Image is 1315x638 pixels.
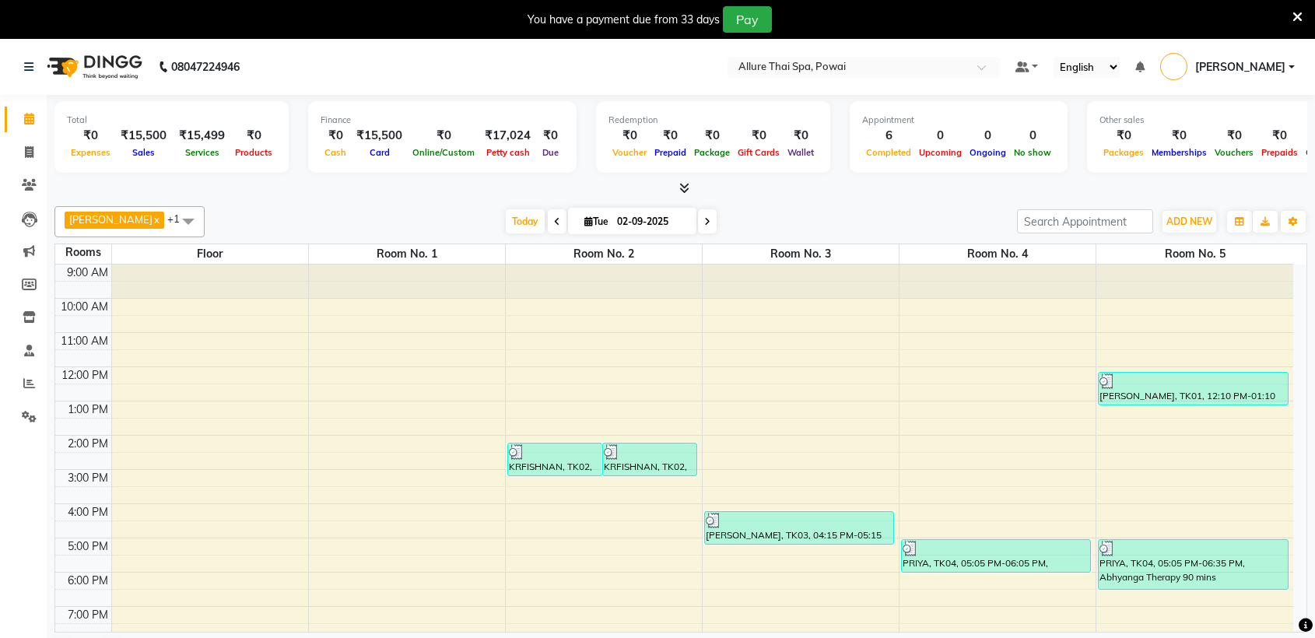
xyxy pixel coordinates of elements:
[1010,147,1055,158] span: No show
[528,12,720,28] div: You have a payment due from 33 days
[1211,127,1257,145] div: ₹0
[112,244,308,264] span: Floor
[58,333,111,349] div: 11:00 AM
[1017,209,1153,233] input: Search Appointment
[608,114,818,127] div: Redemption
[231,147,276,158] span: Products
[1096,244,1293,264] span: Room No. 5
[902,540,1090,572] div: PRIYA, TK04, 05:05 PM-06:05 PM, Head,Neck & Shoulders 60 mins
[650,127,690,145] div: ₹0
[705,512,893,544] div: [PERSON_NAME], TK03, 04:15 PM-05:15 PM, Balinese Massage 60 mins
[608,147,650,158] span: Voucher
[55,244,111,261] div: Rooms
[321,127,350,145] div: ₹0
[862,127,915,145] div: 6
[966,127,1010,145] div: 0
[173,127,231,145] div: ₹15,499
[1148,147,1211,158] span: Memberships
[1010,127,1055,145] div: 0
[537,127,564,145] div: ₹0
[784,147,818,158] span: Wallet
[114,127,173,145] div: ₹15,500
[171,45,240,89] b: 08047224946
[309,244,505,264] span: Room No. 1
[153,213,160,226] a: x
[608,127,650,145] div: ₹0
[650,147,690,158] span: Prepaid
[1160,53,1187,80] img: Prashant Mistry
[409,127,479,145] div: ₹0
[1099,373,1287,405] div: [PERSON_NAME], TK01, 12:10 PM-01:10 PM, Thai Dry Massage 60 mins
[1099,540,1287,589] div: PRIYA, TK04, 05:05 PM-06:35 PM, Abhyanga Therapy 90 mins
[482,147,534,158] span: Petty cash
[506,244,702,264] span: Room No. 2
[65,538,111,555] div: 5:00 PM
[350,127,409,145] div: ₹15,500
[508,443,601,475] div: KRFISHNAN, TK02, 02:15 PM-03:15 PM, Aroma Therapy Massage 60 mins
[915,127,966,145] div: 0
[67,127,114,145] div: ₹0
[67,147,114,158] span: Expenses
[65,573,111,589] div: 6:00 PM
[1257,127,1302,145] div: ₹0
[67,114,276,127] div: Total
[1166,216,1212,227] span: ADD NEW
[58,367,111,384] div: 12:00 PM
[723,6,772,33] button: Pay
[734,147,784,158] span: Gift Cards
[1099,147,1148,158] span: Packages
[784,127,818,145] div: ₹0
[1211,147,1257,158] span: Vouchers
[321,147,350,158] span: Cash
[899,244,1096,264] span: Room No. 4
[915,147,966,158] span: Upcoming
[506,209,545,233] span: Today
[1162,211,1216,233] button: ADD NEW
[231,127,276,145] div: ₹0
[321,114,564,127] div: Finance
[479,127,537,145] div: ₹17,024
[167,212,191,225] span: +1
[862,147,915,158] span: Completed
[580,216,612,227] span: Tue
[69,213,153,226] span: [PERSON_NAME]
[703,244,899,264] span: Room No. 3
[1148,127,1211,145] div: ₹0
[966,147,1010,158] span: Ongoing
[1257,147,1302,158] span: Prepaids
[409,147,479,158] span: Online/Custom
[181,147,223,158] span: Services
[690,147,734,158] span: Package
[862,114,1055,127] div: Appointment
[65,401,111,418] div: 1:00 PM
[690,127,734,145] div: ₹0
[128,147,159,158] span: Sales
[40,45,146,89] img: logo
[65,470,111,486] div: 3:00 PM
[1099,127,1148,145] div: ₹0
[64,265,111,281] div: 9:00 AM
[538,147,563,158] span: Due
[612,210,690,233] input: 2025-09-02
[65,436,111,452] div: 2:00 PM
[603,443,696,475] div: KRFISHNAN, TK02, 02:15 PM-03:15 PM, Aroma Therapy Massage 60 mins
[58,299,111,315] div: 10:00 AM
[65,607,111,623] div: 7:00 PM
[734,127,784,145] div: ₹0
[1195,59,1285,75] span: [PERSON_NAME]
[366,147,394,158] span: Card
[65,504,111,521] div: 4:00 PM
